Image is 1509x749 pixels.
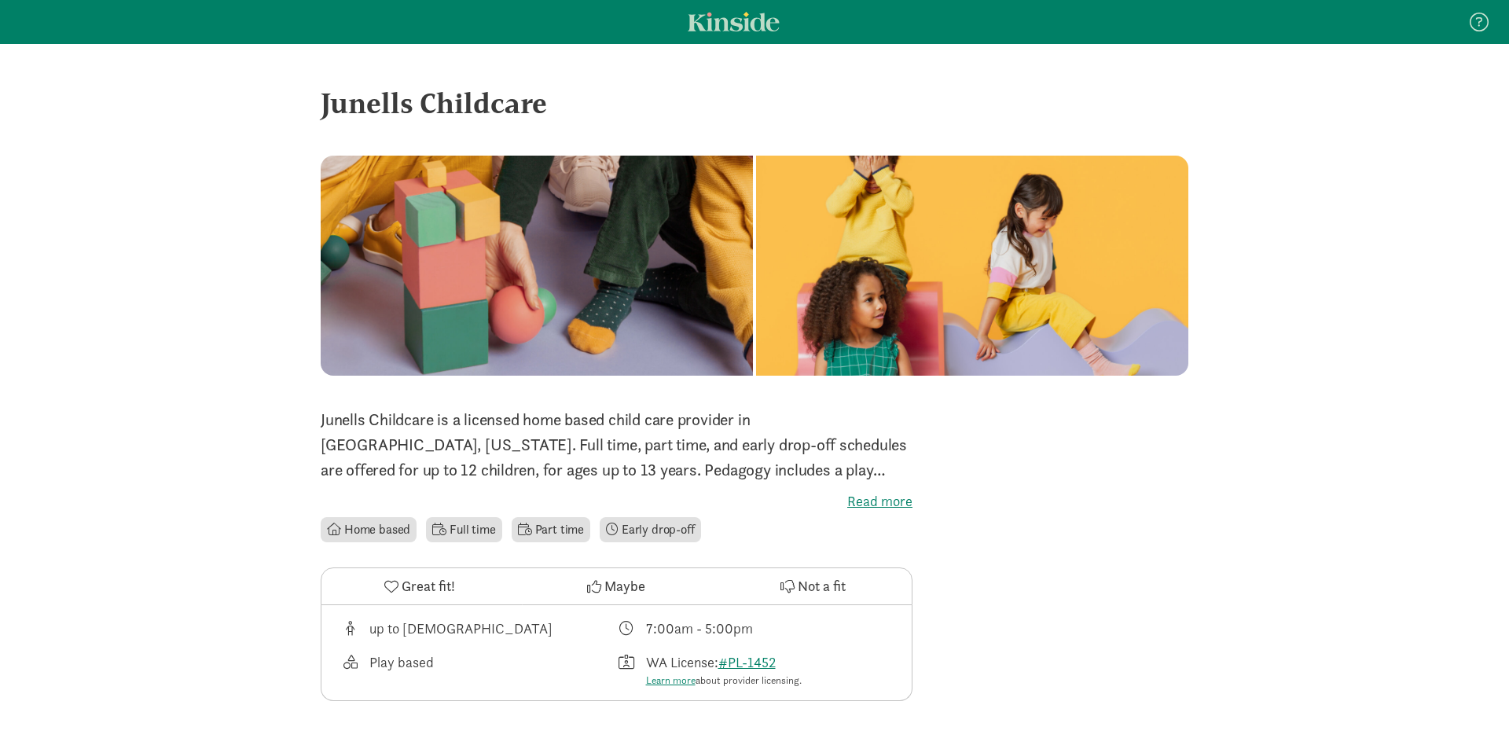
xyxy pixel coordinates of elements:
[402,575,455,597] span: Great fit!
[321,82,1188,124] div: Junells Childcare
[617,618,894,639] div: Class schedule
[340,618,617,639] div: Age range for children that this provider cares for
[600,517,701,542] li: Early drop-off
[321,407,912,483] p: Junells Childcare is a licensed home based child care provider in [GEOGRAPHIC_DATA], [US_STATE]. ...
[321,492,912,511] label: Read more
[798,575,846,597] span: Not a fit
[321,517,417,542] li: Home based
[321,568,518,604] button: Great fit!
[646,618,753,639] div: 7:00am - 5:00pm
[646,673,802,688] div: about provider licensing.
[426,517,501,542] li: Full time
[715,568,912,604] button: Not a fit
[646,652,802,688] div: WA License:
[646,674,696,687] a: Learn more
[718,653,776,671] a: #PL-1452
[340,652,617,688] div: This provider's education philosophy
[688,12,780,31] a: Kinside
[604,575,645,597] span: Maybe
[512,517,590,542] li: Part time
[617,652,894,688] div: License number
[518,568,714,604] button: Maybe
[369,618,553,639] div: up to [DEMOGRAPHIC_DATA]
[369,652,434,688] div: Play based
